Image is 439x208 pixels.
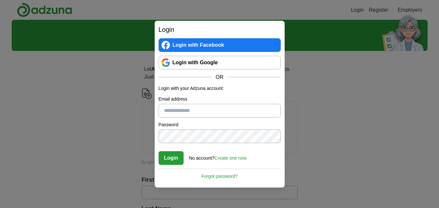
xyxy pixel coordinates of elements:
[159,121,281,128] label: Password
[159,38,281,52] a: Login with Facebook
[159,151,184,165] button: Login
[212,73,227,81] span: OR
[189,151,247,162] div: No account?
[159,56,281,69] a: Login with Google
[159,169,281,180] a: Forgot password?
[214,155,247,161] a: Create one now
[159,96,281,103] label: Email address
[159,85,281,92] p: Login with your Adzuna account:
[159,25,281,34] h2: Login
